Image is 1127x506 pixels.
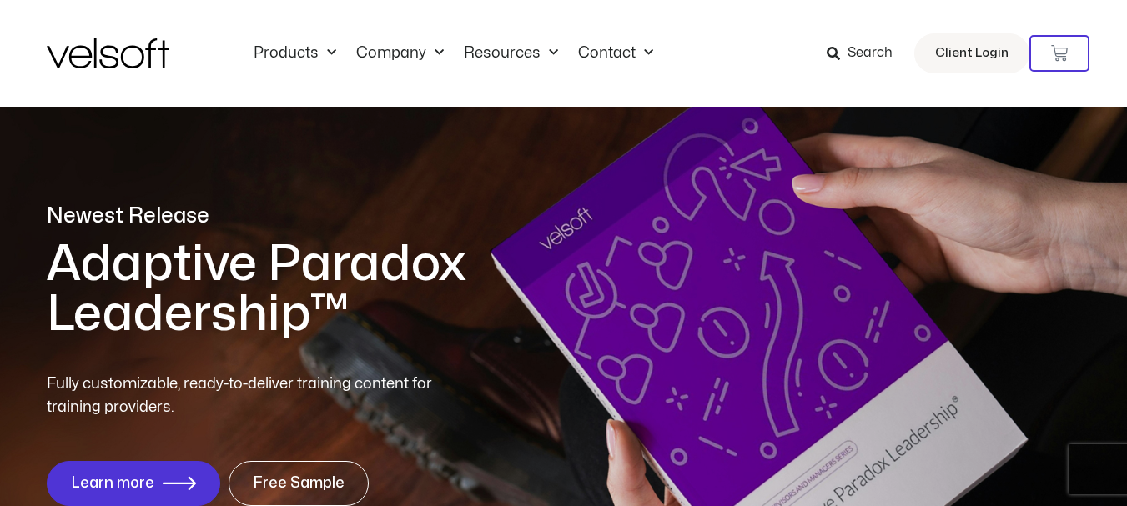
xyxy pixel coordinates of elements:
[47,461,220,506] a: Learn more
[47,202,656,231] p: Newest Release
[244,44,663,63] nav: Menu
[935,43,1009,64] span: Client Login
[914,33,1029,73] a: Client Login
[47,239,656,339] h1: Adaptive Paradox Leadership™
[71,475,154,492] span: Learn more
[244,44,346,63] a: ProductsMenu Toggle
[454,44,568,63] a: ResourcesMenu Toggle
[47,373,462,419] p: Fully customizable, ready-to-deliver training content for training providers.
[346,44,454,63] a: CompanyMenu Toggle
[47,38,169,68] img: Velsoft Training Materials
[568,44,663,63] a: ContactMenu Toggle
[848,43,893,64] span: Search
[827,39,904,68] a: Search
[229,461,369,506] a: Free Sample
[253,475,345,492] span: Free Sample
